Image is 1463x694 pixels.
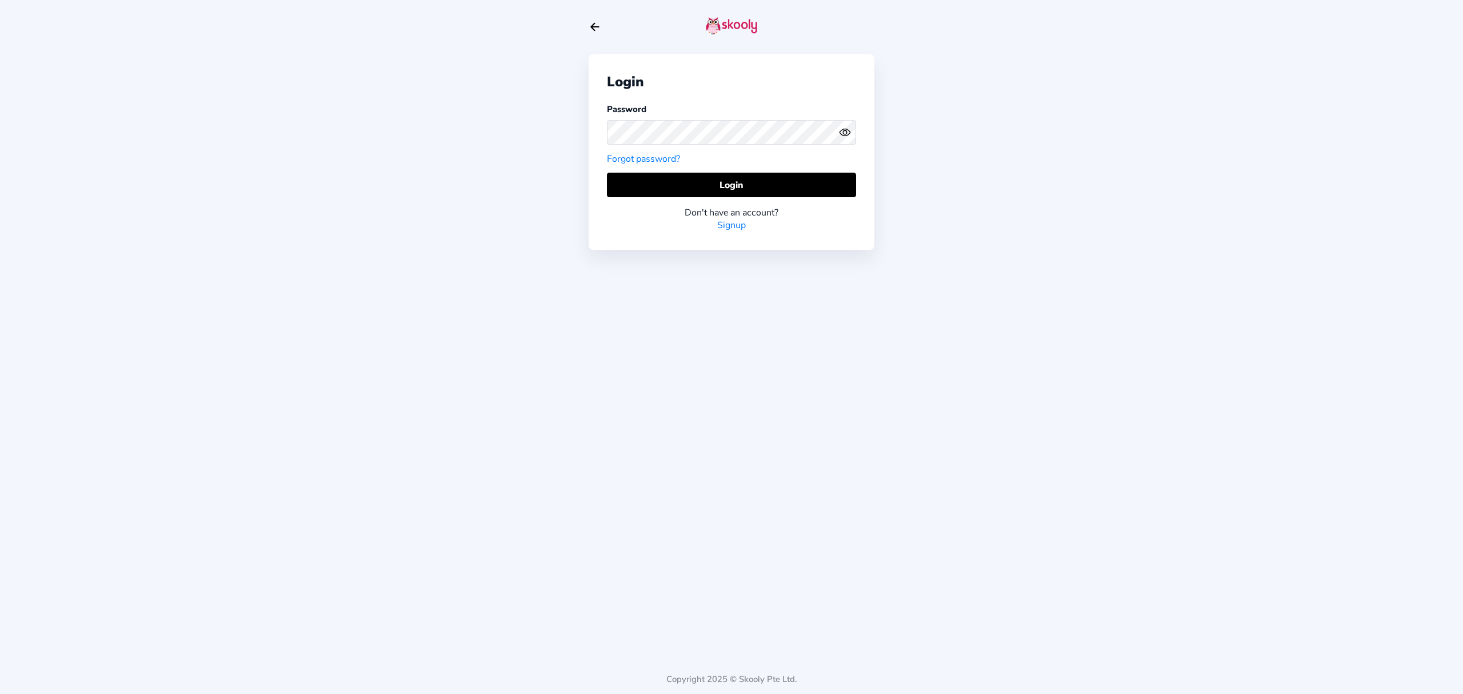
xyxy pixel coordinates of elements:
[839,126,856,138] button: eye outlineeye off outline
[706,17,757,35] img: skooly-logo.png
[607,153,680,165] a: Forgot password?
[839,126,851,138] ion-icon: eye outline
[589,21,601,33] button: arrow back outline
[717,219,746,232] a: Signup
[607,173,856,197] button: Login
[607,73,856,91] div: Login
[607,103,646,115] label: Password
[607,206,856,219] div: Don't have an account?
